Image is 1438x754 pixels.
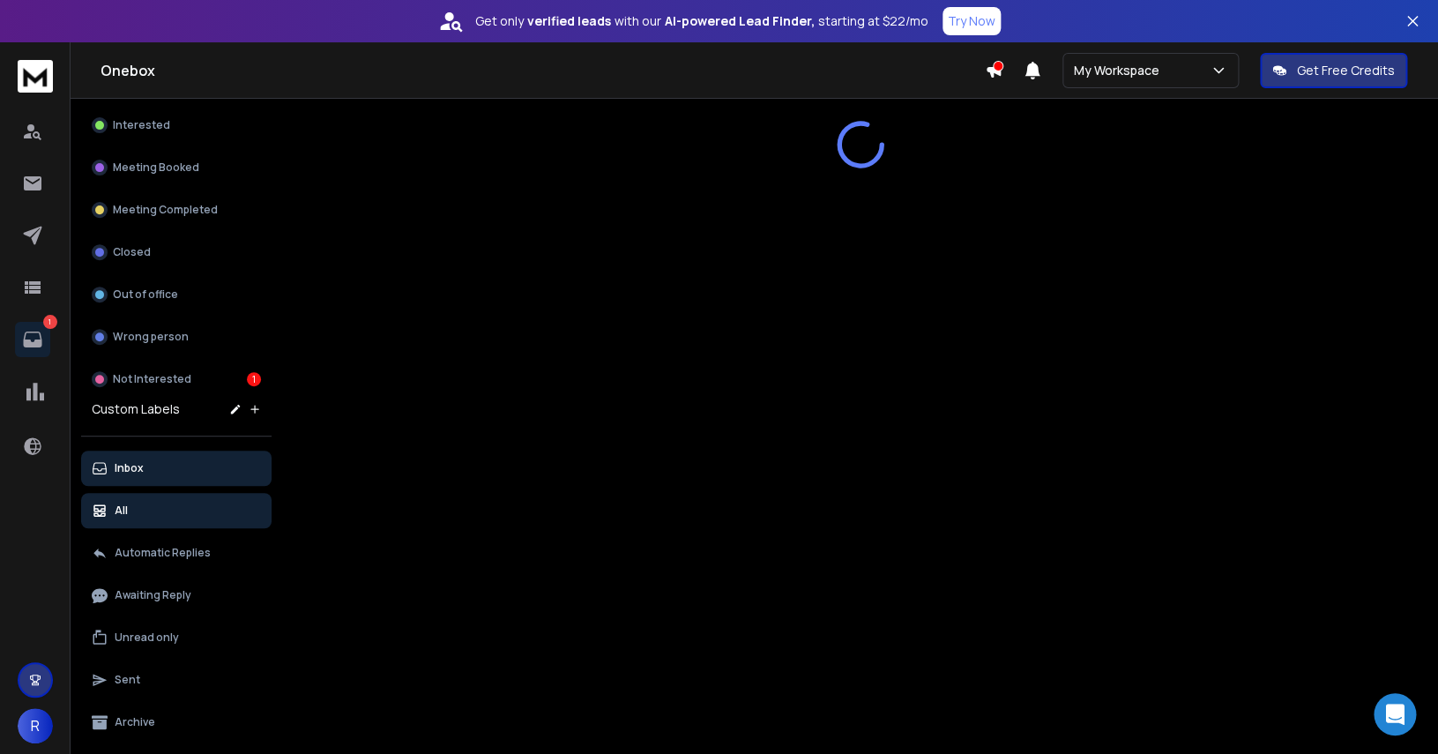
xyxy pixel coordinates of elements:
[113,330,189,344] p: Wrong person
[113,203,218,217] p: Meeting Completed
[81,493,272,528] button: All
[115,673,140,687] p: Sent
[81,662,272,698] button: Sent
[81,319,272,355] button: Wrong person
[1297,62,1395,79] p: Get Free Credits
[113,245,151,259] p: Closed
[1374,693,1416,735] div: Open Intercom Messenger
[475,12,928,30] p: Get only with our starting at $22/mo
[101,60,985,81] h1: Onebox
[115,546,211,560] p: Automatic Replies
[115,715,155,729] p: Archive
[18,708,53,743] button: R
[18,60,53,93] img: logo
[81,192,272,228] button: Meeting Completed
[81,235,272,270] button: Closed
[943,7,1001,35] button: Try Now
[113,287,178,302] p: Out of office
[81,578,272,613] button: Awaiting Reply
[113,118,170,132] p: Interested
[527,12,611,30] strong: verified leads
[81,277,272,312] button: Out of office
[113,372,191,386] p: Not Interested
[43,315,57,329] p: 1
[247,372,261,386] div: 1
[81,705,272,740] button: Archive
[115,461,144,475] p: Inbox
[81,108,272,143] button: Interested
[115,504,128,518] p: All
[113,161,199,175] p: Meeting Booked
[1260,53,1407,88] button: Get Free Credits
[1074,62,1166,79] p: My Workspace
[81,451,272,486] button: Inbox
[81,535,272,571] button: Automatic Replies
[81,362,272,397] button: Not Interested1
[115,588,191,602] p: Awaiting Reply
[92,400,180,418] h3: Custom Labels
[948,12,995,30] p: Try Now
[81,150,272,185] button: Meeting Booked
[115,631,179,645] p: Unread only
[81,620,272,655] button: Unread only
[665,12,815,30] strong: AI-powered Lead Finder,
[15,322,50,357] a: 1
